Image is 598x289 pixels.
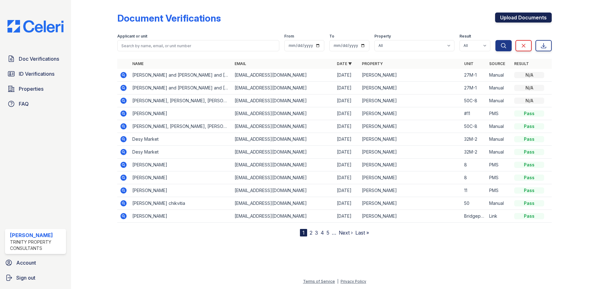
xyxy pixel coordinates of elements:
td: Link [487,210,512,223]
a: Name [132,61,144,66]
div: Pass [514,187,544,194]
td: [PERSON_NAME] [130,210,232,223]
td: Bridgeport [462,210,487,223]
td: [PERSON_NAME] [359,94,462,107]
span: … [332,229,336,236]
td: [EMAIL_ADDRESS][DOMAIN_NAME] [232,171,334,184]
a: Terms of Service [303,279,335,284]
a: 4 [321,230,324,236]
td: 11 [462,184,487,197]
td: [DATE] [334,82,359,94]
a: Property [362,61,383,66]
span: ID Verifications [19,70,54,78]
td: [PERSON_NAME] [359,146,462,159]
div: 1 [300,229,307,236]
a: 2 [310,230,312,236]
div: Pass [514,175,544,181]
td: [DATE] [334,94,359,107]
a: Result [514,61,529,66]
div: N/A [514,98,544,104]
td: [PERSON_NAME] [359,133,462,146]
td: [PERSON_NAME] [130,184,232,197]
td: [PERSON_NAME] [359,184,462,197]
td: [PERSON_NAME] [359,107,462,120]
td: 32M-2 [462,133,487,146]
a: Sign out [3,271,68,284]
a: Source [489,61,505,66]
span: Properties [19,85,43,93]
td: Manual [487,94,512,107]
td: [PERSON_NAME] [359,210,462,223]
td: [EMAIL_ADDRESS][DOMAIN_NAME] [232,82,334,94]
a: Email [235,61,246,66]
div: Pass [514,213,544,219]
td: Manual [487,197,512,210]
a: Next › [339,230,353,236]
label: From [284,34,294,39]
a: Last » [355,230,369,236]
td: 50C-8 [462,94,487,107]
label: Result [459,34,471,39]
div: | [337,279,338,284]
td: [PERSON_NAME] [359,197,462,210]
td: PMS [487,184,512,197]
td: [EMAIL_ADDRESS][DOMAIN_NAME] [232,94,334,107]
td: [EMAIL_ADDRESS][DOMAIN_NAME] [232,133,334,146]
td: [PERSON_NAME] [130,171,232,184]
div: Trinity Property Consultants [10,239,63,251]
td: [PERSON_NAME] chikvitia [130,197,232,210]
td: [DATE] [334,69,359,82]
div: Pass [514,136,544,142]
td: [PERSON_NAME] and [PERSON_NAME] and [PERSON_NAME] [130,69,232,82]
td: [EMAIL_ADDRESS][DOMAIN_NAME] [232,120,334,133]
img: CE_Logo_Blue-a8612792a0a2168367f1c8372b55b34899dd931a85d93a1a3d3e32e68fde9ad4.png [3,20,68,33]
div: N/A [514,85,544,91]
div: Pass [514,162,544,168]
a: Unit [464,61,474,66]
td: [PERSON_NAME] [130,159,232,171]
input: Search by name, email, or unit number [117,40,279,51]
label: Applicant or unit [117,34,147,39]
td: 8 [462,159,487,171]
td: [PERSON_NAME] [359,171,462,184]
a: Properties [5,83,66,95]
td: Desy Market [130,133,232,146]
td: [DATE] [334,184,359,197]
td: [PERSON_NAME] [359,120,462,133]
td: [EMAIL_ADDRESS][DOMAIN_NAME] [232,107,334,120]
td: [PERSON_NAME] and [PERSON_NAME] and [PERSON_NAME] [130,82,232,94]
div: Pass [514,110,544,117]
td: [PERSON_NAME] [359,82,462,94]
a: Date ▼ [337,61,352,66]
td: PMS [487,107,512,120]
div: Pass [514,149,544,155]
span: Account [16,259,36,266]
a: ID Verifications [5,68,66,80]
td: [PERSON_NAME], [PERSON_NAME], [PERSON_NAME], [PERSON_NAME] [130,94,232,107]
td: [DATE] [334,210,359,223]
td: PMS [487,171,512,184]
td: [PERSON_NAME] [359,159,462,171]
td: Manual [487,120,512,133]
td: [EMAIL_ADDRESS][DOMAIN_NAME] [232,146,334,159]
td: 50 [462,197,487,210]
td: 27M-1 [462,69,487,82]
td: [EMAIL_ADDRESS][DOMAIN_NAME] [232,210,334,223]
div: N/A [514,72,544,78]
label: Property [374,34,391,39]
td: #11 [462,107,487,120]
td: [DATE] [334,107,359,120]
td: PMS [487,159,512,171]
td: Manual [487,146,512,159]
div: Document Verifications [117,13,221,24]
span: Sign out [16,274,35,281]
div: [PERSON_NAME] [10,231,63,239]
a: Doc Verifications [5,53,66,65]
td: [DATE] [334,171,359,184]
a: Upload Documents [495,13,552,23]
td: [DATE] [334,159,359,171]
a: FAQ [5,98,66,110]
a: 5 [327,230,329,236]
td: [DATE] [334,146,359,159]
